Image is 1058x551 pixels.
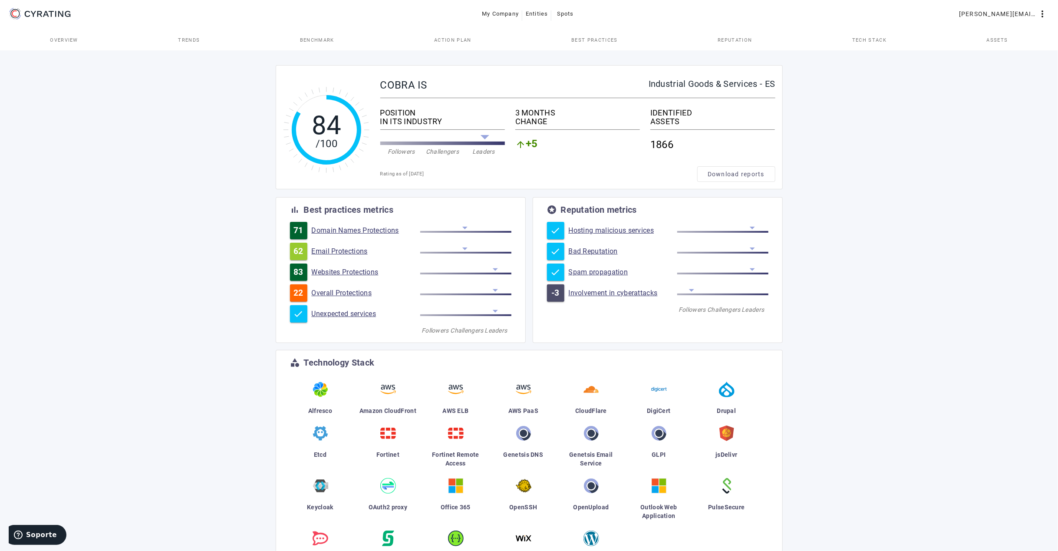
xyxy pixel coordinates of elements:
[696,378,757,422] a: Drupal
[677,305,708,314] div: Followers
[300,38,334,43] span: Benchmark
[463,147,504,156] div: Leaders
[425,378,486,422] a: AWS ELB
[293,268,303,277] span: 83
[311,110,341,141] tspan: 84
[312,310,420,318] a: Unexpected services
[312,226,420,235] a: Domain Names Protections
[561,422,622,475] a: Genetsis Email Service
[526,139,538,150] span: +5
[307,504,333,511] span: Keycloak
[515,139,526,150] mat-icon: arrow_upward
[293,289,303,297] span: 22
[629,378,689,422] a: DigiCert
[312,289,420,297] a: Overall Protections
[425,475,486,527] a: Office 365
[573,504,609,511] span: OpenUpload
[561,475,622,527] a: OpenUpload
[569,289,677,297] a: Involvement in cyberattacks
[376,451,399,458] span: Fortinet
[380,170,697,178] div: Rating as of [DATE]
[708,170,765,178] span: Download reports
[479,6,523,22] button: My Company
[493,475,554,527] a: OpenSSH
[493,378,554,422] a: AWS PaaS
[569,247,677,256] a: Bad Reputation
[515,117,640,126] div: CHANGE
[652,451,666,458] span: GLPI
[441,504,471,511] span: Office 365
[304,205,394,214] div: Best practices metrics
[358,422,419,475] a: Fortinet
[738,305,768,314] div: Leaders
[547,205,557,215] mat-icon: stars
[481,326,511,335] div: Leaders
[696,475,757,527] a: PulseSecure
[504,451,544,458] span: Genetsis DNS
[290,205,300,215] mat-icon: bar_chart
[561,205,637,214] div: Reputation metrics
[629,422,689,475] a: GLPI
[315,138,337,150] tspan: /100
[312,247,420,256] a: Email Protections
[493,422,554,475] a: Genetsis DNS
[293,247,303,256] span: 62
[293,226,303,235] span: 71
[380,79,649,91] div: COBRA IS
[650,109,775,117] div: IDENTIFIED
[9,525,66,547] iframe: Abre un widget desde donde se puede obtener más información
[290,378,351,422] a: Alfresco
[25,11,71,17] g: CYRATING
[557,7,574,21] span: Spots
[708,504,745,511] span: PulseSecure
[717,407,736,414] span: Drupal
[650,117,775,126] div: ASSETS
[550,246,561,257] mat-icon: check
[293,309,304,319] mat-icon: check
[649,79,775,88] div: Industrial Goods & Services - ES
[358,475,419,527] a: OAuth2 proxy
[522,6,551,22] button: Entities
[422,147,463,156] div: Challengers
[432,451,479,467] span: Fortinet Remote Access
[178,38,200,43] span: Trends
[640,504,677,519] span: Outlook Web Application
[308,407,332,414] span: Alfresco
[575,407,607,414] span: CloudFlare
[696,422,757,475] a: jsDelivr
[569,268,677,277] a: Spam propagation
[569,451,613,467] span: Genetsis Email Service
[569,226,677,235] a: Hosting malicious services
[647,407,670,414] span: DigiCert
[290,422,351,475] a: Etcd
[697,166,775,182] button: Download reports
[434,38,471,43] span: Action Plan
[956,6,1051,22] button: [PERSON_NAME][EMAIL_ADDRESS][PERSON_NAME][DOMAIN_NAME]
[420,326,451,335] div: Followers
[551,6,579,22] button: Spots
[959,7,1037,21] span: [PERSON_NAME][EMAIL_ADDRESS][PERSON_NAME][DOMAIN_NAME]
[550,225,561,236] mat-icon: check
[50,38,78,43] span: Overview
[987,38,1008,43] span: Assets
[571,38,617,43] span: Best practices
[482,7,519,21] span: My Company
[1037,9,1048,19] mat-icon: more_vert
[380,117,505,126] div: IN ITS INDUSTRY
[629,475,689,527] a: Outlook Web Application
[551,289,560,297] span: -3
[715,451,737,458] span: jsDelivr
[312,268,420,277] a: Websites Protections
[508,407,538,414] span: AWS PaaS
[561,378,622,422] a: CloudFlare
[650,133,775,156] div: 1866
[718,38,752,43] span: Reputation
[358,378,419,422] a: Amazon CloudFront
[381,147,422,156] div: Followers
[290,357,300,368] mat-icon: category
[509,504,537,511] span: OpenSSH
[442,407,468,414] span: AWS ELB
[515,109,640,117] div: 3 MONTHS
[290,475,351,527] a: Keycloak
